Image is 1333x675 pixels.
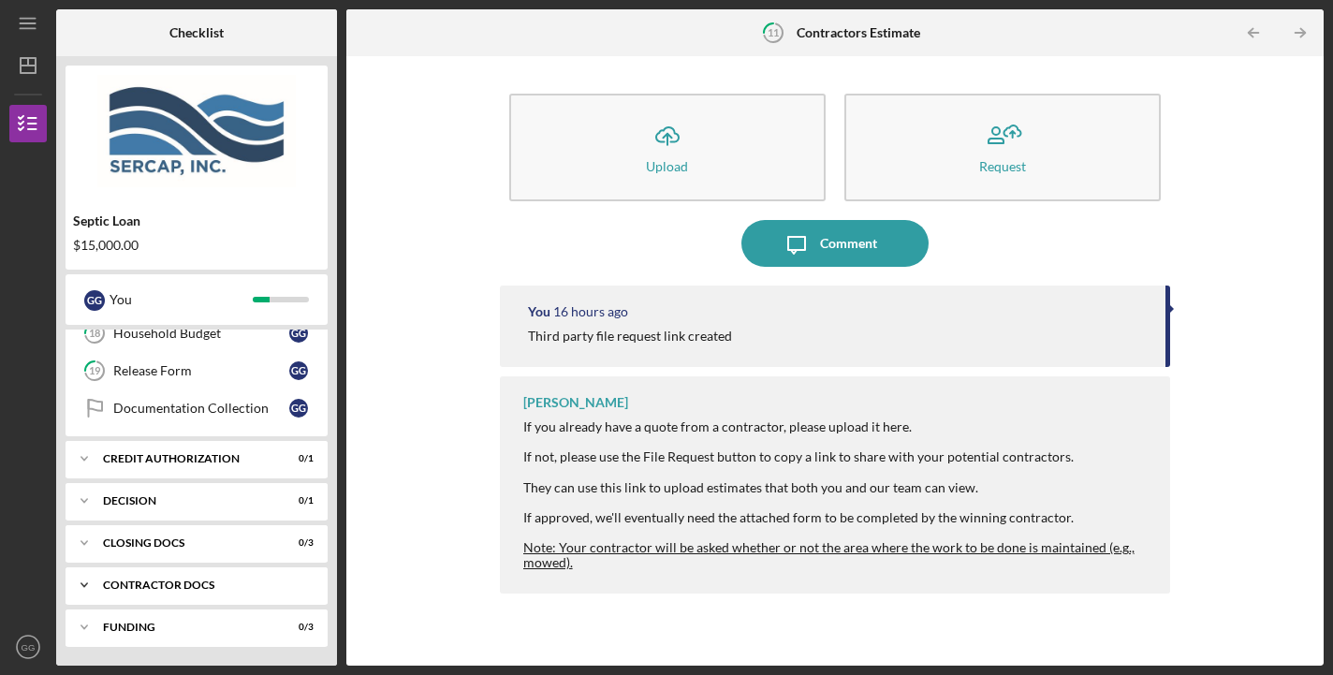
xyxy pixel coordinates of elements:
button: Request [844,94,1161,201]
div: CLOSING DOCS [103,537,267,549]
a: Documentation CollectionGG [75,389,318,427]
div: 0 / 1 [280,495,314,506]
a: 18Household BudgetGG [75,315,318,352]
div: Funding [103,622,267,633]
div: Third party file request link created [528,329,732,344]
tspan: 19 [89,365,101,377]
div: 0 / 1 [280,453,314,464]
span: Note: Your contractor will be asked whether or not the area where the work to be done is maintain... [523,539,1135,570]
div: If approved, we'll eventually need the attached form to be completed by the winning contractor. [523,510,1152,525]
div: You [110,284,253,315]
div: Household Budget [113,326,289,341]
div: You [528,304,550,319]
div: Decision [103,495,267,506]
div: Documentation Collection [113,401,289,416]
div: $15,000.00 [73,238,320,253]
div: G G [289,361,308,380]
button: GG [9,628,47,666]
div: [PERSON_NAME] [523,395,628,410]
button: Upload [509,94,826,201]
div: G G [84,290,105,311]
a: 19Release FormGG [75,352,318,389]
div: 0 / 3 [280,537,314,549]
div: Release Form [113,363,289,378]
button: Comment [741,220,929,267]
b: Contractors Estimate [797,25,920,40]
img: Product logo [66,75,328,187]
div: Request [979,159,1026,173]
div: G G [289,399,308,418]
div: If not, please use the File Request button to copy a link to share with your potential contractors. [523,449,1152,464]
div: They can use this link to upload estimates that both you and our team can view. [523,480,1152,495]
div: 0 / 3 [280,622,314,633]
div: Septic Loan [73,213,320,228]
div: G G [289,324,308,343]
tspan: 18 [89,328,100,340]
div: CREDIT AUTHORIZATION [103,453,267,464]
tspan: 11 [768,26,779,38]
b: Checklist [169,25,224,40]
div: Comment [820,220,877,267]
div: If you already have a quote from a contractor, please upload it here. [523,419,1152,434]
time: 2025-09-17 21:26 [553,304,628,319]
div: Upload [646,159,688,173]
div: Contractor Docs [103,580,304,591]
text: GG [22,642,36,653]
